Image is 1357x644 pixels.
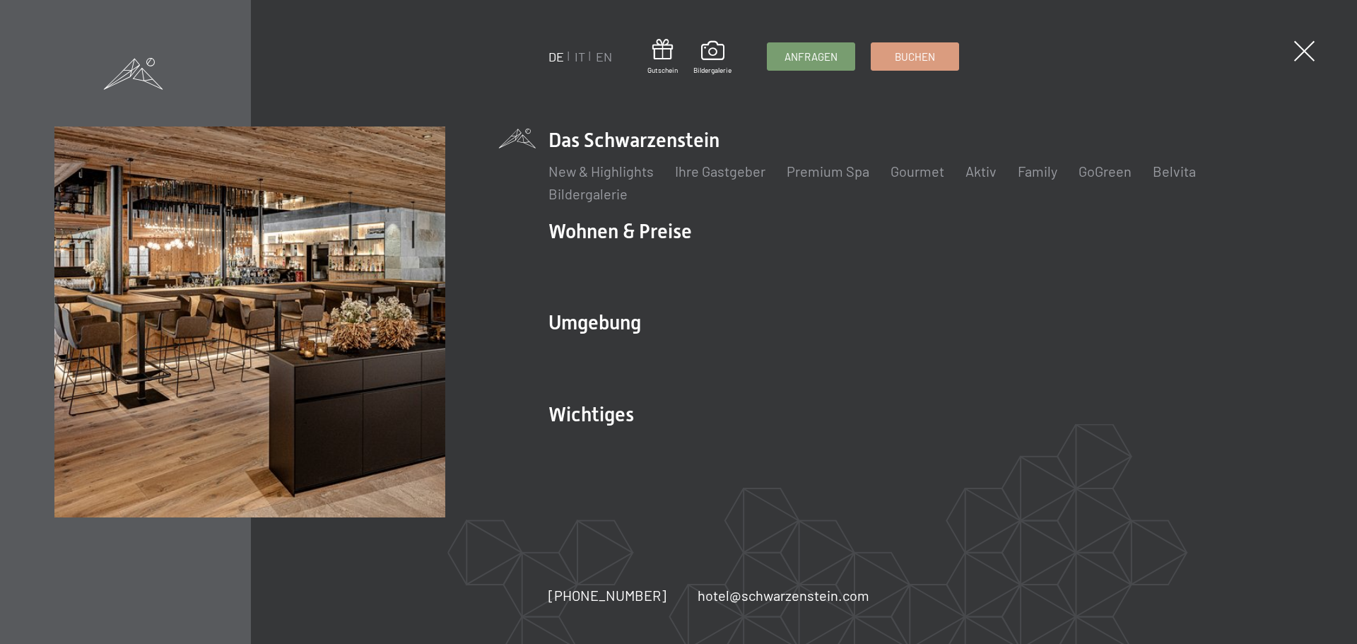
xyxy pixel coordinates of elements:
a: Bildergalerie [693,41,732,75]
a: Family [1018,163,1057,180]
a: Belvita [1153,163,1196,180]
a: Anfragen [768,43,854,70]
a: GoGreen [1079,163,1132,180]
span: Buchen [895,49,935,64]
a: hotel@schwarzenstein.com [698,585,869,605]
a: DE [548,49,564,64]
a: IT [575,49,585,64]
a: Ihre Gastgeber [675,163,765,180]
a: Gourmet [891,163,944,180]
a: Bildergalerie [548,185,628,202]
span: Bildergalerie [693,65,732,75]
a: EN [596,49,612,64]
span: Gutschein [647,65,678,75]
a: Aktiv [965,163,997,180]
a: Premium Spa [787,163,869,180]
span: [PHONE_NUMBER] [548,587,666,604]
a: Gutschein [647,39,678,75]
a: Buchen [871,43,958,70]
a: [PHONE_NUMBER] [548,585,666,605]
img: Wellnesshotel Südtirol SCHWARZENSTEIN - Wellnessurlaub in den Alpen [54,127,445,517]
a: New & Highlights [548,163,654,180]
span: Anfragen [785,49,838,64]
